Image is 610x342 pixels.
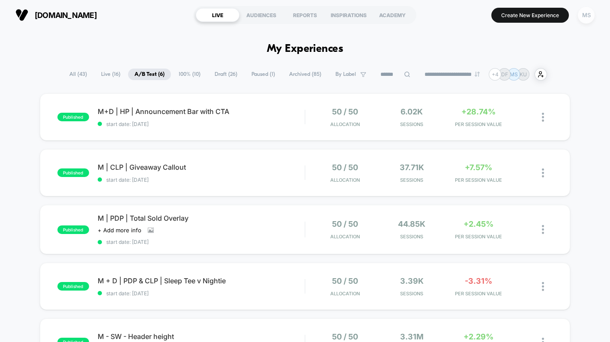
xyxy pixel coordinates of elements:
[542,282,544,291] img: close
[398,219,425,228] span: 44.85k
[15,9,28,21] img: Visually logo
[98,332,305,341] span: M - SW - Header height
[542,225,544,234] img: close
[98,163,305,171] span: M | CLP | Giveaway Callout
[520,71,527,78] p: KU
[461,107,496,116] span: +28.74%
[489,68,501,81] div: + 4
[57,113,89,121] span: published
[542,168,544,177] img: close
[475,72,480,77] img: end
[95,69,127,80] span: Live ( 16 )
[491,8,569,23] button: Create New Experience
[57,168,89,177] span: published
[98,214,305,222] span: M | PDP | Total Sold Overlay
[542,113,544,122] img: close
[239,8,283,22] div: AUDIENCES
[245,69,281,80] span: Paused ( 1 )
[335,71,356,78] span: By Label
[98,121,305,127] span: start date: [DATE]
[447,121,510,127] span: PER SESSION VALUE
[98,276,305,285] span: M + D | PDP & CLP | Sleep Tee v Nightie
[380,177,443,183] span: Sessions
[330,121,360,127] span: Allocation
[575,6,597,24] button: MS
[283,8,327,22] div: REPORTS
[447,234,510,240] span: PER SESSION VALUE
[35,11,97,20] span: [DOMAIN_NAME]
[332,107,358,116] span: 50 / 50
[332,276,358,285] span: 50 / 50
[98,290,305,297] span: start date: [DATE]
[463,219,493,228] span: +2.45%
[98,107,305,116] span: M+D | HP | Announcement Bar with CTA
[330,177,360,183] span: Allocation
[447,291,510,297] span: PER SESSION VALUE
[380,234,443,240] span: Sessions
[578,7,595,24] div: MS
[332,219,358,228] span: 50 / 50
[510,71,518,78] p: MS
[57,282,89,291] span: published
[332,332,358,341] span: 50 / 50
[128,69,171,80] span: A/B Test ( 6 )
[465,163,492,172] span: +7.57%
[400,332,424,341] span: 3.31M
[400,276,424,285] span: 3.39k
[380,291,443,297] span: Sessions
[332,163,358,172] span: 50 / 50
[267,43,344,55] h1: My Experiences
[98,239,305,245] span: start date: [DATE]
[401,107,423,116] span: 6.02k
[208,69,244,80] span: Draft ( 26 )
[447,177,510,183] span: PER SESSION VALUE
[98,177,305,183] span: start date: [DATE]
[196,8,239,22] div: LIVE
[283,69,328,80] span: Archived ( 85 )
[465,276,492,285] span: -3.31%
[98,227,141,234] span: + Add more info
[13,8,99,22] button: [DOMAIN_NAME]
[172,69,207,80] span: 100% ( 10 )
[63,69,93,80] span: All ( 43 )
[57,225,89,234] span: published
[330,234,360,240] span: Allocation
[327,8,371,22] div: INSPIRATIONS
[371,8,414,22] div: ACADEMY
[501,71,508,78] p: DF
[330,291,360,297] span: Allocation
[463,332,493,341] span: +2.29%
[380,121,443,127] span: Sessions
[400,163,424,172] span: 37.71k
